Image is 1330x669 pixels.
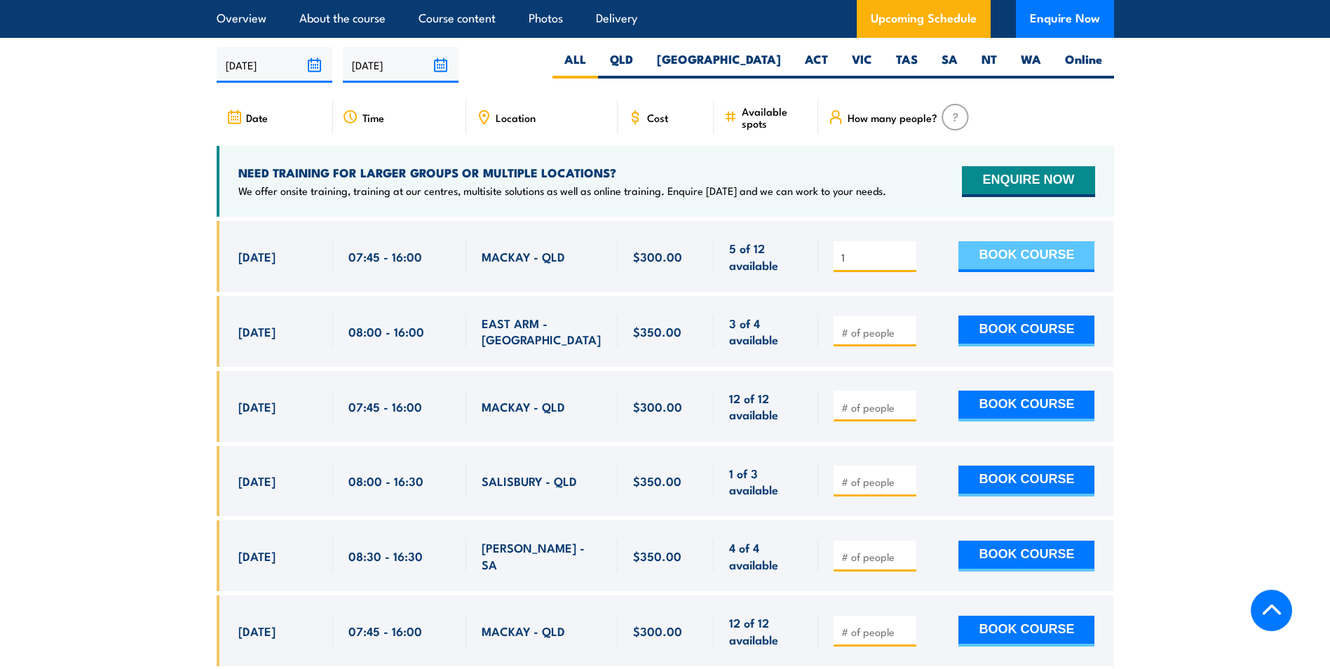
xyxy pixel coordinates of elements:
span: SALISBURY - QLD [482,473,577,489]
span: 12 of 12 available [729,614,803,647]
span: [DATE] [238,248,276,264]
span: Time [362,111,384,123]
span: 07:45 - 16:00 [348,398,422,414]
span: $350.00 [633,473,681,489]
span: $300.00 [633,248,682,264]
span: 5 of 12 available [729,240,803,273]
span: $300.00 [633,623,682,639]
input: # of people [841,550,911,564]
label: ACT [793,51,840,79]
label: VIC [840,51,884,79]
span: $350.00 [633,548,681,564]
span: [DATE] [238,398,276,414]
span: MACKAY - QLD [482,248,565,264]
span: 12 of 12 available [729,390,803,423]
span: How many people? [848,111,937,123]
input: From date [217,47,332,83]
span: MACKAY - QLD [482,623,565,639]
label: SA [930,51,970,79]
h4: NEED TRAINING FOR LARGER GROUPS OR MULTIPLE LOCATIONS? [238,165,886,180]
span: Date [246,111,268,123]
span: 1 of 3 available [729,465,803,498]
button: BOOK COURSE [958,241,1094,272]
input: # of people [841,250,911,264]
span: 3 of 4 available [729,315,803,348]
span: Cost [647,111,668,123]
input: # of people [841,625,911,639]
span: MACKAY - QLD [482,398,565,414]
input: # of people [841,400,911,414]
label: [GEOGRAPHIC_DATA] [645,51,793,79]
span: 08:00 - 16:30 [348,473,423,489]
span: [DATE] [238,548,276,564]
input: To date [343,47,459,83]
label: ALL [552,51,598,79]
label: Online [1053,51,1114,79]
span: 07:45 - 16:00 [348,248,422,264]
span: 07:45 - 16:00 [348,623,422,639]
span: $350.00 [633,323,681,339]
span: $300.00 [633,398,682,414]
label: TAS [884,51,930,79]
button: BOOK COURSE [958,391,1094,421]
span: 4 of 4 available [729,539,803,572]
p: We offer onsite training, training at our centres, multisite solutions as well as online training... [238,184,886,198]
input: # of people [841,475,911,489]
button: BOOK COURSE [958,316,1094,346]
span: [DATE] [238,323,276,339]
label: QLD [598,51,645,79]
label: NT [970,51,1009,79]
span: 08:00 - 16:00 [348,323,424,339]
button: BOOK COURSE [958,466,1094,496]
span: 08:30 - 16:30 [348,548,423,564]
span: [DATE] [238,473,276,489]
input: # of people [841,325,911,339]
button: BOOK COURSE [958,616,1094,647]
button: BOOK COURSE [958,541,1094,572]
span: Available spots [742,105,808,129]
label: WA [1009,51,1053,79]
span: [DATE] [238,623,276,639]
span: [PERSON_NAME] - SA [482,539,602,572]
button: ENQUIRE NOW [962,166,1094,197]
span: EAST ARM - [GEOGRAPHIC_DATA] [482,315,602,348]
span: Location [496,111,536,123]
